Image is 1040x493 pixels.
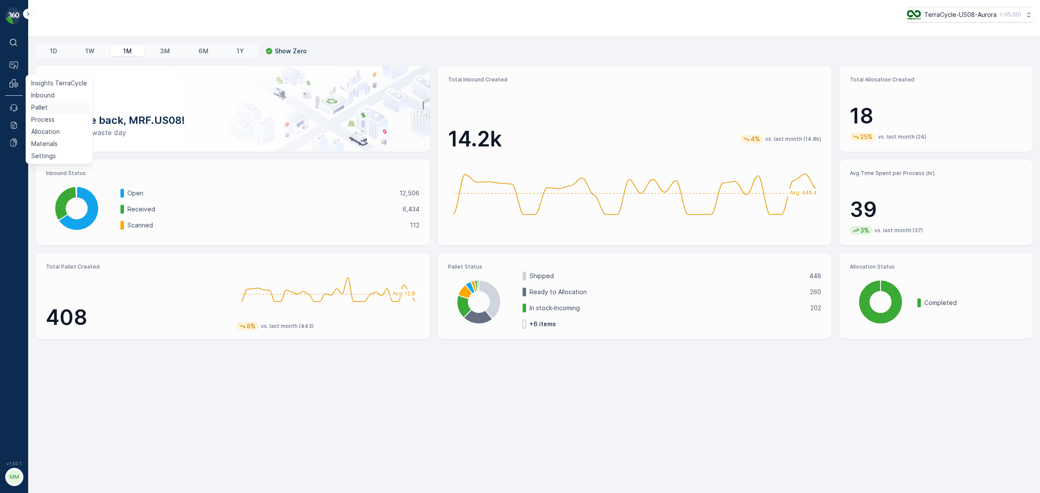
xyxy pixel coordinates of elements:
[246,322,257,331] p: 8%
[49,114,416,127] p: Welcome back, MRF.US08!
[530,320,556,328] p: + 6 items
[123,47,132,55] p: 1M
[850,76,1022,83] p: Total Allocation Created
[850,263,1022,270] p: Allocation Status
[160,47,170,55] p: 3M
[924,10,997,19] p: TerraCycle-US08-Aurora
[5,7,23,24] img: logo
[127,221,404,230] p: Scanned
[410,221,419,230] p: 112
[530,288,805,296] p: Ready to Allocation
[46,263,229,270] p: Total Pallet Created
[859,133,874,141] p: 25%
[5,461,23,466] span: v 1.50.1
[810,304,821,312] p: 202
[403,205,419,214] p: 6,434
[810,288,821,296] p: 260
[127,205,397,214] p: Received
[907,7,1033,23] button: TerraCycle-US08-Aurora(-05:00)
[261,323,314,330] p: vs. last month (443)
[530,304,805,312] p: In stock-Incoming
[809,272,821,280] p: 448
[198,47,208,55] p: 6M
[874,227,923,234] p: vs. last month (37)
[400,189,419,198] p: 12,506
[850,197,1022,223] p: 39
[530,272,804,280] p: Shipped
[49,127,416,138] p: Have a zero-waste day
[50,47,57,55] p: 1D
[765,136,821,143] p: vs. last month (14.8k)
[850,103,1022,129] p: 18
[127,189,394,198] p: Open
[7,470,21,484] div: MM
[46,305,229,331] p: 408
[1000,11,1021,18] p: ( -05:00 )
[275,47,307,55] p: Show Zero
[448,263,822,270] p: Pallet Status
[5,468,23,486] button: MM
[907,10,921,19] img: image_ci7OI47.png
[85,47,94,55] p: 1W
[924,298,1022,307] p: Completed
[448,76,822,83] p: Total Inbound Created
[850,170,1022,177] p: Avg Time Spent per Process (hr)
[237,47,244,55] p: 1Y
[859,226,870,235] p: 3%
[46,170,419,177] p: Inbound Status
[750,135,761,143] p: 4%
[448,126,502,152] p: 14.2k
[878,133,926,140] p: vs. last month (24)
